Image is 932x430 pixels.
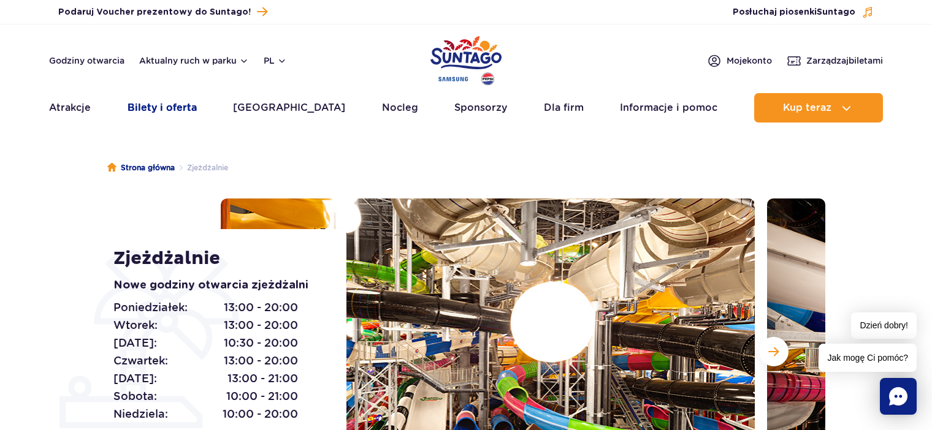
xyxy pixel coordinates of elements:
span: 10:00 - 20:00 [223,405,298,423]
button: Kup teraz [754,93,883,123]
span: 13:00 - 20:00 [224,317,298,334]
span: Dzień dobry! [851,312,917,339]
button: Aktualny ruch w parku [139,56,249,66]
span: 13:00 - 20:00 [224,299,298,316]
a: Bilety i oferta [128,93,197,123]
span: 10:30 - 20:00 [224,334,298,352]
span: Czwartek: [113,352,168,369]
span: 13:00 - 21:00 [227,370,298,387]
span: Zarządzaj biletami [806,55,883,67]
a: Informacje i pomoc [620,93,717,123]
div: Chat [880,378,917,415]
a: Dla firm [544,93,584,123]
a: Atrakcje [49,93,91,123]
a: Nocleg [382,93,418,123]
li: Zjeżdżalnie [175,162,228,174]
a: Mojekonto [707,53,772,68]
p: Nowe godziny otwarcia zjeżdżalni [113,277,319,294]
span: Podaruj Voucher prezentowy do Suntago! [58,6,251,18]
a: Godziny otwarcia [49,55,124,67]
span: Sobota: [113,388,157,405]
button: Posłuchaj piosenkiSuntago [733,6,874,18]
span: Kup teraz [783,102,831,113]
span: Wtorek: [113,317,158,334]
a: Zarządzajbiletami [787,53,883,68]
span: [DATE]: [113,334,157,352]
button: pl [264,55,287,67]
a: Podaruj Voucher prezentowy do Suntago! [58,4,267,20]
a: Strona główna [107,162,175,174]
span: Posłuchaj piosenki [733,6,855,18]
span: 13:00 - 20:00 [224,352,298,369]
span: Moje konto [727,55,772,67]
span: 10:00 - 21:00 [226,388,298,405]
a: Sponsorzy [454,93,507,123]
span: Poniedziałek: [113,299,188,316]
span: Suntago [817,8,855,17]
a: Park of Poland [430,31,502,87]
span: Jak mogę Ci pomóc? [819,344,917,372]
span: Niedziela: [113,405,168,423]
a: [GEOGRAPHIC_DATA] [233,93,345,123]
button: Następny slajd [759,337,789,366]
h1: Zjeżdżalnie [113,247,319,270]
span: [DATE]: [113,370,157,387]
